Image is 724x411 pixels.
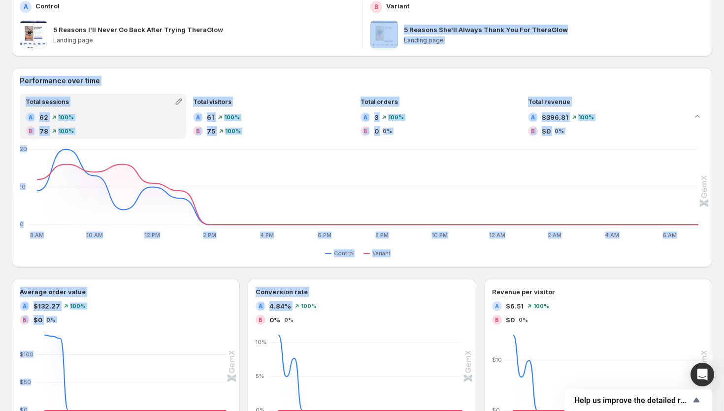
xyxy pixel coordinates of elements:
[370,21,398,48] img: 5 Reasons She'll Always Thank You For TheraGlow
[26,98,69,105] span: Total sessions
[542,126,551,136] span: $0
[363,128,367,134] h2: B
[495,303,499,309] h2: A
[386,1,410,11] p: Variant
[383,128,392,134] span: 0%
[70,303,86,309] span: 100%
[269,315,280,325] span: 0%
[58,114,74,120] span: 100%
[519,317,528,323] span: 0%
[33,301,60,311] span: $132.27
[404,25,568,34] p: 5 Reasons She'll Always Thank You For TheraGlow
[23,303,27,309] h2: A
[53,25,223,34] p: 5 Reasons I'll Never Go Back After Trying TheraGlow
[574,394,702,406] button: Show survey - Help us improve the detailed report for A/B campaigns
[374,112,378,122] span: 3
[20,76,704,86] h2: Performance over time
[46,317,56,323] span: 0%
[325,247,359,259] button: Control
[605,232,619,239] text: 4 AM
[269,301,291,311] span: 4.84%
[361,98,398,105] span: Total orders
[20,21,47,48] img: 5 Reasons I'll Never Go Back After Trying TheraGlow
[53,36,354,44] p: Landing page
[193,98,231,105] span: Total visitors
[196,114,200,120] h2: A
[531,114,535,120] h2: A
[528,98,570,105] span: Total revenue
[318,232,331,239] text: 6 PM
[363,247,395,259] button: Variant
[578,114,594,120] span: 100%
[662,232,677,239] text: 6 AM
[531,128,535,134] h2: B
[495,317,499,323] h2: B
[33,315,42,325] span: $0
[207,126,215,136] span: 75
[20,351,33,358] text: $100
[492,356,502,363] text: $10
[58,128,74,134] span: 100%
[39,112,48,122] span: 62
[86,232,103,239] text: 10 AM
[691,363,714,386] div: Open Intercom Messenger
[30,232,44,239] text: 8 AM
[20,378,31,385] text: $50
[20,145,27,152] text: 20
[20,183,26,190] text: 10
[203,232,216,239] text: 2 PM
[489,232,505,239] text: 12 AM
[20,287,86,297] h3: Average order value
[225,128,241,134] span: 100%
[256,339,266,345] text: 10%
[334,249,355,257] span: Control
[431,232,448,239] text: 10 PM
[492,287,555,297] h3: Revenue per visitor
[506,315,515,325] span: $0
[388,114,404,120] span: 100%
[144,232,160,239] text: 12 PM
[20,221,24,228] text: 0
[23,317,27,323] h2: B
[29,114,33,120] h2: A
[374,126,379,136] span: 0
[363,114,367,120] h2: A
[29,128,33,134] h2: B
[555,128,564,134] span: 0%
[301,303,317,309] span: 100%
[533,303,549,309] span: 100%
[196,128,200,134] h2: B
[256,373,264,379] text: 5%
[24,3,28,11] h2: A
[374,3,378,11] h2: B
[548,232,561,239] text: 2 AM
[256,287,308,297] h3: Conversion rate
[259,303,263,309] h2: A
[691,109,704,123] button: Collapse chart
[224,114,240,120] span: 100%
[574,396,691,405] span: Help us improve the detailed report for A/B campaigns
[35,1,60,11] p: Control
[542,112,568,122] span: $396.81
[506,301,524,311] span: $6.51
[207,112,214,122] span: 61
[284,317,294,323] span: 0%
[259,317,263,323] h2: B
[372,249,391,257] span: Variant
[375,232,389,239] text: 8 PM
[39,126,48,136] span: 78
[260,232,274,239] text: 4 PM
[404,36,705,44] p: Landing page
